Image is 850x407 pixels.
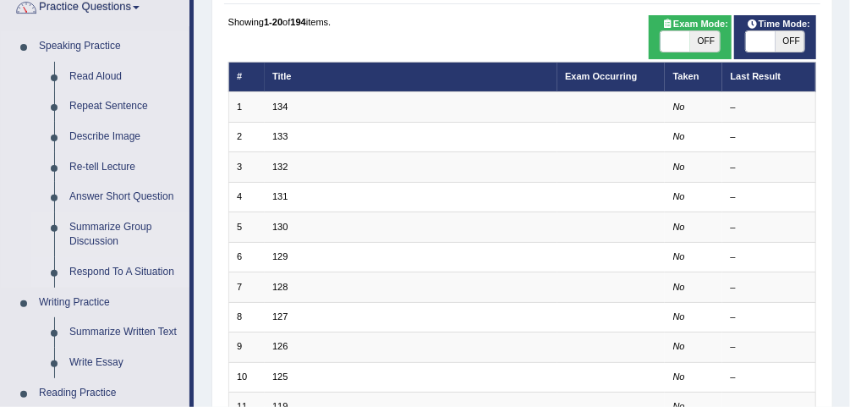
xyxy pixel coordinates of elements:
[62,182,189,212] a: Answer Short Question
[741,17,815,32] span: Time Mode:
[228,122,265,151] td: 2
[228,333,265,362] td: 9
[690,31,720,52] span: OFF
[228,92,265,122] td: 1
[272,341,288,351] a: 126
[731,340,808,354] div: –
[673,341,685,351] em: No
[565,71,637,81] a: Exam Occurring
[265,62,557,91] th: Title
[722,62,816,91] th: Last Result
[272,311,288,322] a: 127
[673,371,685,382] em: No
[62,317,189,348] a: Summarize Written Text
[228,272,265,302] td: 7
[272,251,288,261] a: 129
[776,31,805,52] span: OFF
[272,371,288,382] a: 125
[272,222,288,232] a: 130
[228,362,265,392] td: 10
[62,91,189,122] a: Repeat Sentence
[673,131,685,141] em: No
[673,191,685,201] em: No
[62,348,189,378] a: Write Essay
[731,281,808,294] div: –
[673,222,685,232] em: No
[673,251,685,261] em: No
[673,282,685,292] em: No
[673,162,685,172] em: No
[228,152,265,182] td: 3
[228,242,265,272] td: 6
[731,161,808,174] div: –
[731,130,808,144] div: –
[31,288,189,318] a: Writing Practice
[731,101,808,114] div: –
[656,17,734,32] span: Exam Mode:
[31,31,189,62] a: Speaking Practice
[228,62,265,91] th: #
[731,371,808,384] div: –
[228,302,265,332] td: 8
[665,62,722,91] th: Taken
[264,17,282,27] b: 1-20
[62,122,189,152] a: Describe Image
[731,190,808,204] div: –
[62,212,189,257] a: Summarize Group Discussion
[731,221,808,234] div: –
[272,131,288,141] a: 133
[290,17,305,27] b: 194
[228,15,817,29] div: Showing of items.
[673,311,685,322] em: No
[673,102,685,112] em: No
[228,212,265,242] td: 5
[272,191,288,201] a: 131
[272,282,288,292] a: 128
[62,257,189,288] a: Respond To A Situation
[731,250,808,264] div: –
[228,182,265,212] td: 4
[731,311,808,324] div: –
[62,152,189,183] a: Re-tell Lecture
[62,62,189,92] a: Read Aloud
[649,15,731,59] div: Show exams occurring in exams
[272,102,288,112] a: 134
[272,162,288,172] a: 132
